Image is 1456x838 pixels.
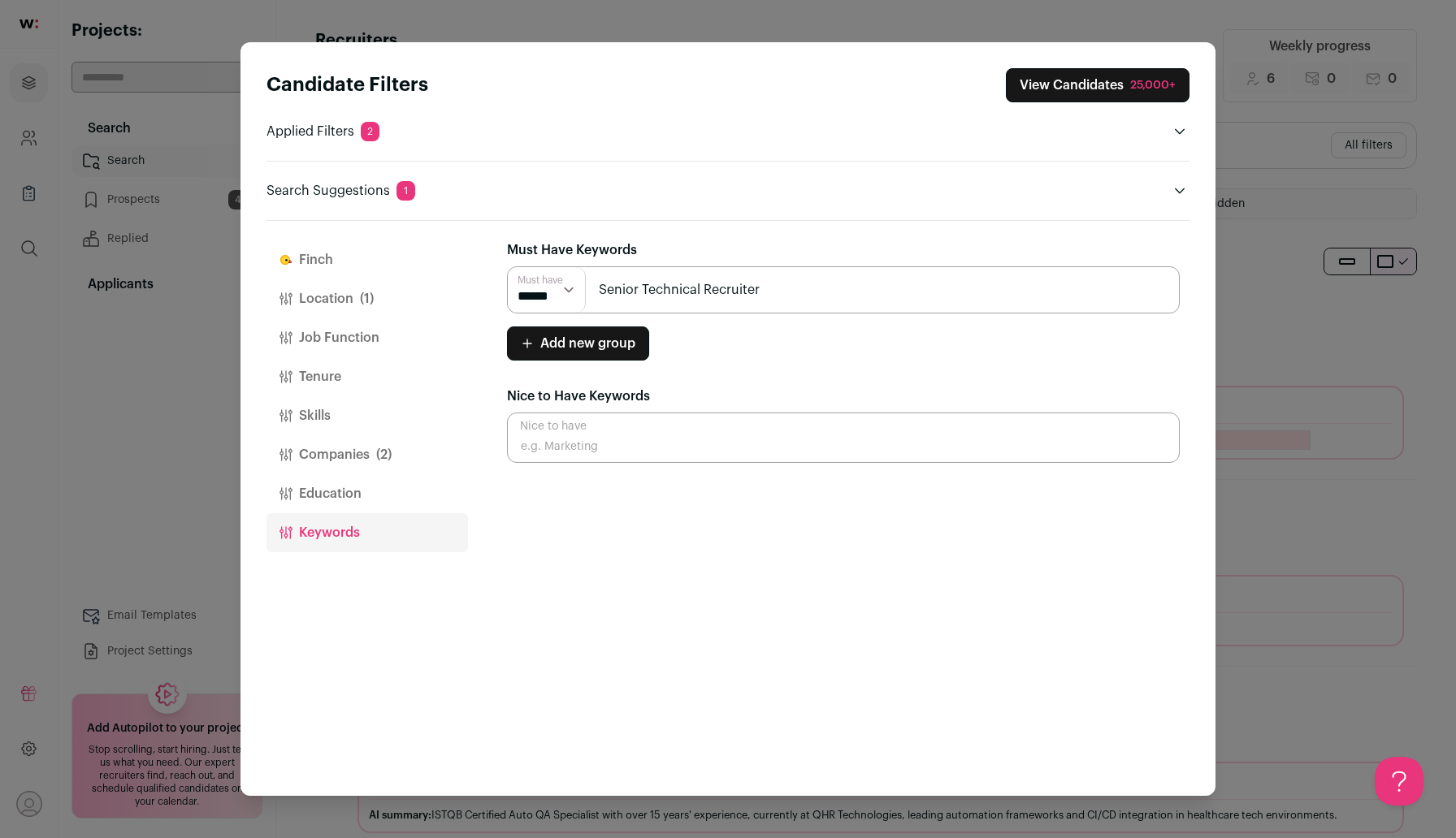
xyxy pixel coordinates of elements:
input: e.g. Marketing [507,266,1180,313]
div: 25,000+ [1130,77,1176,93]
span: (1) [360,289,374,309]
span: 1 [396,181,415,201]
span: (2) [376,445,392,464]
button: Job Function [266,318,468,357]
button: Add new group [507,326,649,361]
button: Companies(2) [266,435,468,474]
span: Nice to Have Keywords [507,390,650,403]
button: Keywords [266,513,468,552]
span: Add new group [540,334,635,353]
p: Search Suggestions [266,181,415,201]
label: Must Have Keywords [507,240,637,260]
p: Applied Filters [266,122,379,141]
button: Location(1) [266,279,468,318]
button: Finch [266,240,468,279]
button: Education [266,474,468,513]
button: Tenure [266,357,468,396]
iframe: Help Scout Beacon - Open [1375,757,1423,806]
strong: Candidate Filters [266,76,428,95]
button: Skills [266,396,468,435]
span: 2 [361,122,379,141]
button: Close search preferences [1006,68,1189,102]
input: e.g. Marketing [507,413,1180,463]
button: Open applied filters [1170,122,1189,141]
